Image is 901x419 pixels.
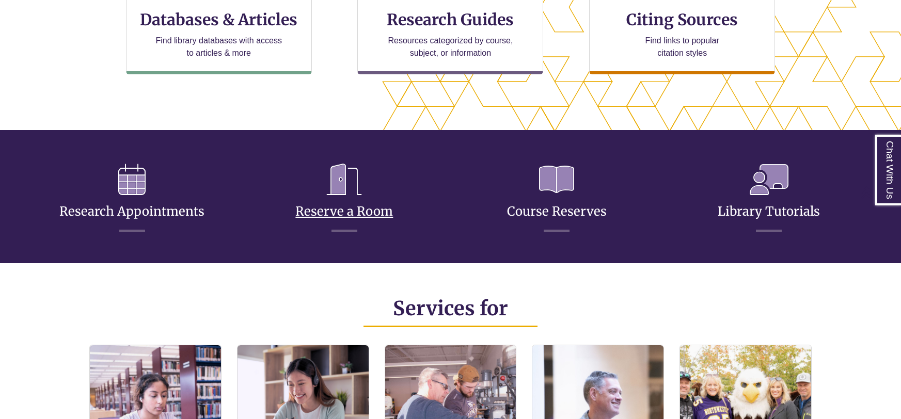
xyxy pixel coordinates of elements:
p: Find links to popular citation styles [632,35,733,59]
h3: Databases & Articles [135,10,303,29]
a: Research Appointments [59,179,204,219]
a: Course Reserves [507,179,607,219]
a: Back to Top [860,186,898,200]
h3: Research Guides [366,10,534,29]
a: Library Tutorials [718,179,820,219]
h3: Citing Sources [619,10,745,29]
p: Find library databases with access to articles & more [151,35,286,59]
a: Reserve a Room [295,179,393,219]
span: Services for [393,296,508,320]
p: Resources categorized by course, subject, or information [383,35,518,59]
